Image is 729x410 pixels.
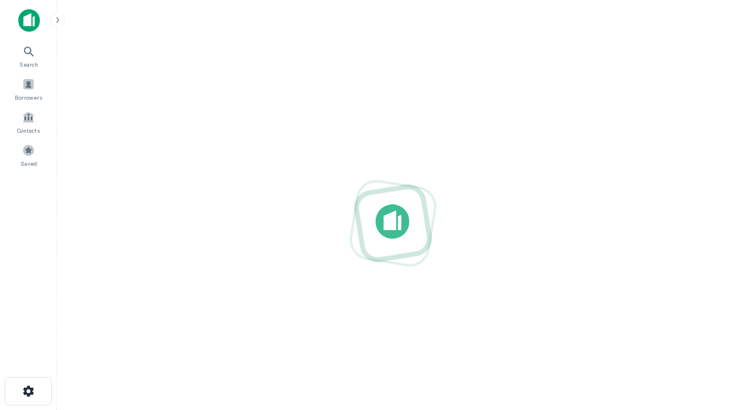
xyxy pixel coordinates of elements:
span: Search [19,60,38,69]
a: Contacts [3,106,54,137]
a: Saved [3,140,54,170]
a: Search [3,40,54,71]
span: Contacts [17,126,40,135]
iframe: Chat Widget [672,319,729,374]
span: Borrowers [15,93,42,102]
img: capitalize-icon.png [18,9,40,32]
a: Borrowers [3,73,54,104]
span: Saved [21,159,37,168]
